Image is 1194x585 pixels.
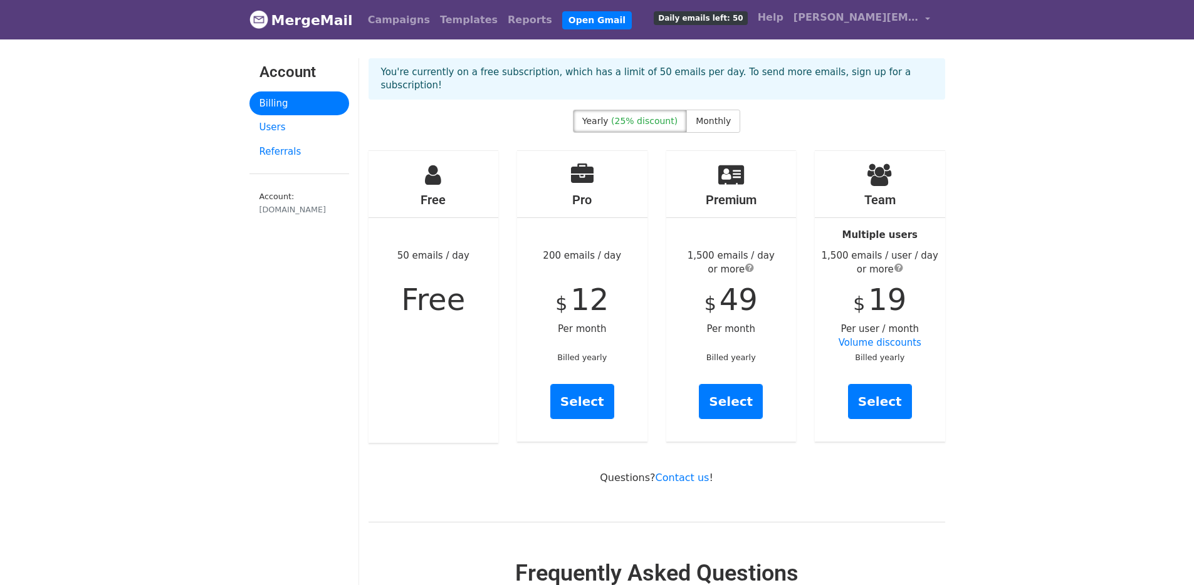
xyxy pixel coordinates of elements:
[249,115,349,140] a: Users
[517,192,647,207] h4: Pro
[249,140,349,164] a: Referrals
[855,353,904,362] small: Billed yearly
[815,192,945,207] h4: Team
[853,292,865,314] span: $
[666,151,797,442] div: Per month
[557,353,607,362] small: Billed yearly
[706,353,756,362] small: Billed yearly
[517,151,647,442] div: 200 emails / day Per month
[654,11,747,25] span: Daily emails left: 50
[720,282,758,317] span: 49
[249,91,349,116] a: Billing
[503,8,557,33] a: Reports
[259,192,339,215] small: Account:
[259,204,339,215] div: [DOMAIN_NAME]
[381,66,933,92] p: You're currently on a free subscription, which has a limit of 50 emails per day. To send more ema...
[666,192,797,207] h4: Premium
[848,384,912,419] a: Select
[815,151,945,442] div: Per user / month
[550,384,614,419] a: Select
[666,249,797,277] div: 1,500 emails / day or more
[249,10,268,29] img: MergeMail logo
[699,384,763,419] a: Select
[369,192,499,207] h4: Free
[369,151,499,443] div: 50 emails / day
[259,63,339,81] h3: Account
[570,282,609,317] span: 12
[868,282,906,317] span: 19
[842,229,918,241] strong: Multiple users
[611,116,678,126] span: (25% discount)
[582,116,609,126] span: Yearly
[649,5,752,30] a: Daily emails left: 50
[793,10,919,25] span: [PERSON_NAME][EMAIL_ADDRESS][PERSON_NAME][DOMAIN_NAME]
[249,7,353,33] a: MergeMail
[704,292,716,314] span: $
[815,249,945,277] div: 1,500 emails / user / day or more
[363,8,435,33] a: Campaigns
[696,116,731,126] span: Monthly
[788,5,935,34] a: [PERSON_NAME][EMAIL_ADDRESS][PERSON_NAME][DOMAIN_NAME]
[435,8,503,33] a: Templates
[562,11,632,29] a: Open Gmail
[753,5,788,30] a: Help
[369,471,945,484] p: Questions? !
[401,282,465,317] span: Free
[656,472,710,484] a: Contact us
[555,292,567,314] span: $
[839,337,921,348] a: Volume discounts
